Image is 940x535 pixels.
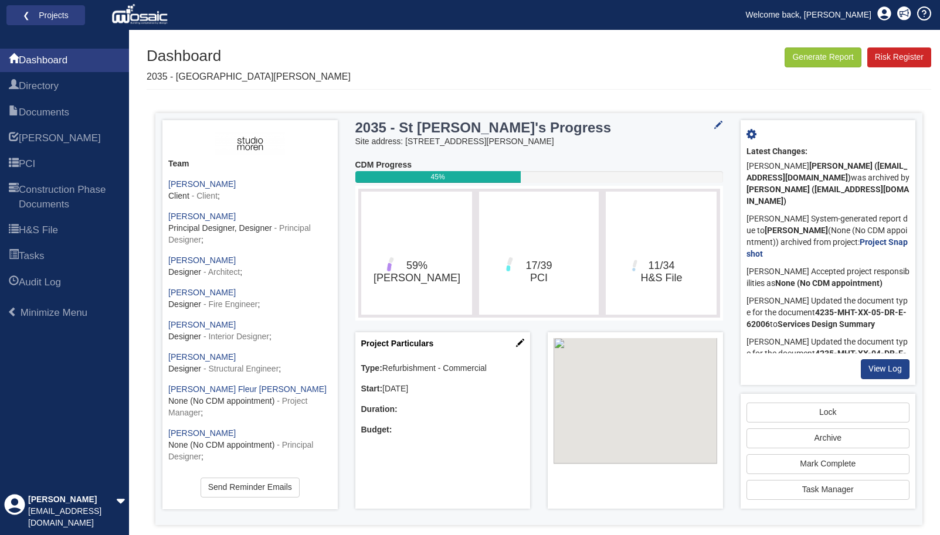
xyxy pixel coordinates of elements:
[215,132,285,155] img: ASH3fIiKEy5lAAAAAElFTkSuQmCC
[19,275,61,289] span: Audit Log
[778,319,875,329] b: Services Design Summary
[746,333,910,374] div: [PERSON_NAME] Updated the document type for the document to
[168,223,272,233] span: Principal Designer, Designer
[168,179,332,202] div: ;
[746,292,910,333] div: [PERSON_NAME] Updated the document type for the document to
[28,494,116,506] div: [PERSON_NAME]
[168,384,327,394] a: [PERSON_NAME] Fleur [PERSON_NAME]
[19,157,35,171] span: PCI
[9,158,19,172] span: PCI
[168,428,332,463] div: ;
[28,506,116,529] div: [EMAIL_ADDRESS][DOMAIN_NAME]
[530,272,548,284] tspan: PCI
[746,146,910,158] div: Latest Changes:
[111,3,171,26] img: logo_white.png
[168,396,274,405] span: None (No CDM appointment)
[355,171,521,183] div: 45%
[168,255,236,265] a: [PERSON_NAME]
[746,161,907,182] b: [PERSON_NAME] ([EMAIL_ADDRESS][DOMAIN_NAME])
[168,384,332,419] div: ;
[203,364,279,373] span: - Structural Engineer
[9,276,19,290] span: Audit Log
[482,195,595,312] svg: 17/39​PCI
[4,494,25,529] div: Profile
[168,352,236,362] a: [PERSON_NAME]
[9,54,19,68] span: Dashboard
[775,278,883,288] b: None (No CDM appointment)
[861,359,910,379] a: View Log
[746,480,910,500] a: Task Manager
[640,260,682,284] text: 11/34
[168,212,236,221] a: [PERSON_NAME]
[203,299,258,309] span: - Fire Engineer
[168,472,332,495] div: ;
[737,6,880,23] a: Welcome back, [PERSON_NAME]
[168,158,332,170] div: Team
[168,191,189,200] span: Client
[19,79,59,93] span: Directory
[355,120,659,135] h3: 2035 - St [PERSON_NAME]'s Progress
[168,267,201,277] span: Designer
[19,53,67,67] span: Dashboard
[746,308,907,329] b: 4235-MHT-XX-05-DR-E-62006
[746,185,909,206] b: [PERSON_NAME] ([EMAIL_ADDRESS][DOMAIN_NAME])
[19,131,101,145] span: HARI
[192,191,218,200] span: - Client
[785,47,861,67] button: Generate Report
[14,8,77,23] a: ❮ Projects
[765,226,828,235] b: [PERSON_NAME]
[746,349,907,370] b: 4235-MHT-XX-04-DR-E-62005
[168,320,236,329] a: [PERSON_NAME]
[168,352,332,375] div: ;
[361,363,525,374] div: Refurbishment - Commercial
[746,210,910,263] div: [PERSON_NAME] System-generated report due to (None (No CDM appointment)) archived from project:
[355,159,723,171] div: CDM Progress
[168,299,201,309] span: Designer
[9,224,19,238] span: H&S File
[373,272,460,284] tspan: [PERSON_NAME]
[203,332,269,341] span: - Interior Designer
[147,47,351,64] h1: Dashboard
[373,260,460,284] text: 59%
[201,478,300,497] a: Send Reminder Emails
[361,384,383,393] b: Start:
[9,183,19,212] span: Construction Phase Documents
[19,223,58,237] span: H&S File
[746,454,910,474] a: Mark Complete
[21,307,87,318] span: Minimize Menu
[19,249,44,263] span: Tasks
[168,179,236,189] a: [PERSON_NAME]
[168,364,201,373] span: Designer
[867,47,931,67] a: Risk Register
[168,440,274,449] span: None (No CDM appointment)
[746,237,908,258] a: Project Snapshot
[168,332,201,341] span: Designer
[9,106,19,120] span: Documents
[168,287,332,311] div: ;
[203,267,240,277] span: - Architect
[168,211,332,246] div: ;
[364,195,469,312] svg: 59%​HARI
[168,428,236,438] a: [PERSON_NAME]
[361,363,382,373] b: Type:
[548,332,723,509] div: Project Location
[361,425,392,434] b: Budget:
[746,428,910,448] button: Archive
[746,403,910,422] a: Lock
[8,307,18,317] span: Minimize Menu
[355,136,723,148] div: Site address: [STREET_ADDRESS][PERSON_NAME]
[746,263,910,292] div: [PERSON_NAME] Accepted project responsibilities as
[19,183,120,212] span: Construction Phase Documents
[609,195,714,312] svg: 11/34​H&S File
[168,319,332,343] div: ;
[9,80,19,94] span: Directory
[640,272,682,284] tspan: H&S File
[361,404,398,414] b: Duration:
[361,339,434,348] a: Project Particulars
[147,70,351,84] p: 2035 - [GEOGRAPHIC_DATA][PERSON_NAME]
[9,250,19,264] span: Tasks
[746,158,910,210] div: [PERSON_NAME] was archived by
[526,260,552,284] text: 17/39
[168,288,236,297] a: [PERSON_NAME]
